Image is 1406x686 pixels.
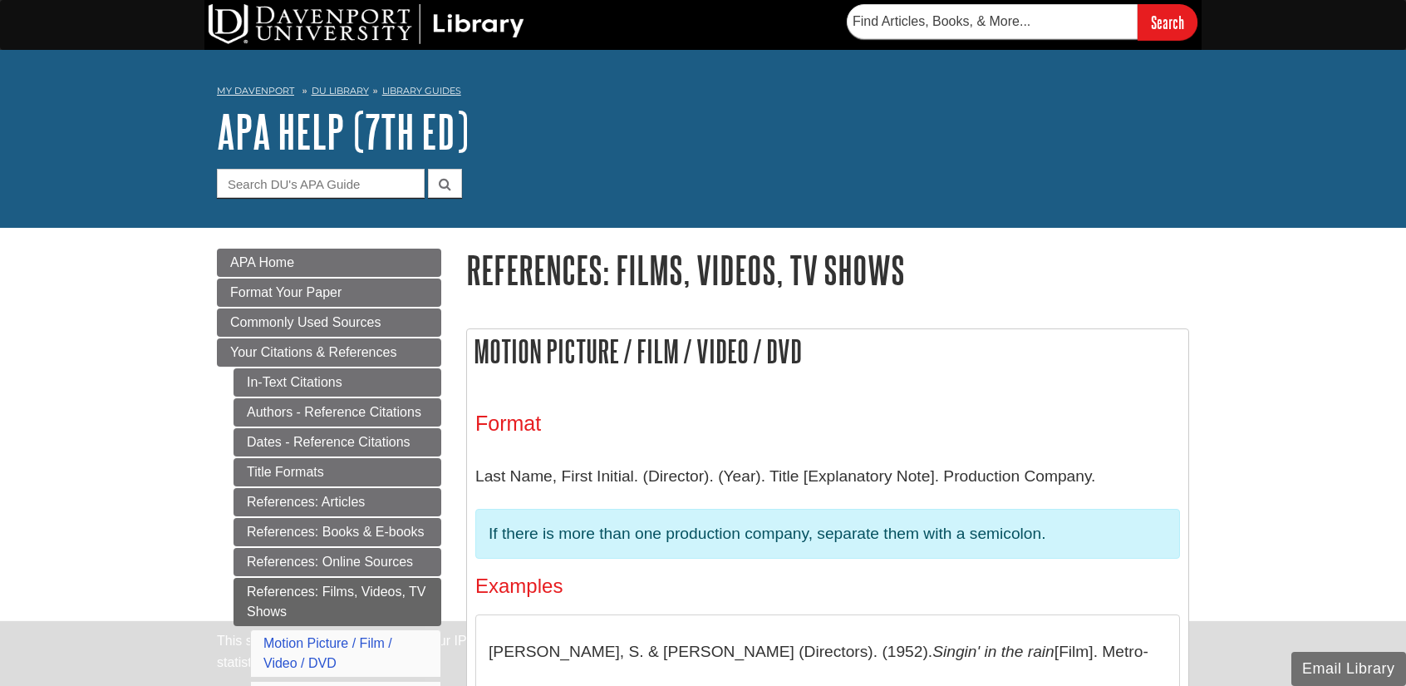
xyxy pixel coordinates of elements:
[475,575,1180,597] h4: Examples
[467,329,1188,373] h2: Motion Picture / Film / Video / DVD
[932,643,1054,660] i: Singin' in the rain
[234,578,441,626] a: References: Films, Videos, TV Shows
[217,279,441,307] a: Format Your Paper
[489,522,1167,546] p: If there is more than one production company, separate them with a semicolon.
[230,315,381,329] span: Commonly Used Sources
[475,412,1180,436] h3: Format
[847,4,1197,40] form: Searches DU Library's articles, books, and more
[217,106,469,157] a: APA Help (7th Ed)
[217,169,425,198] input: Search DU's APA Guide
[234,398,441,427] a: Authors - Reference Citations
[1138,4,1197,40] input: Search
[230,345,396,359] span: Your Citations & References
[475,452,1180,501] p: Last Name, First Initial. (Director). (Year). Title [Explanatory Note]. Production Company.
[217,84,294,98] a: My Davenport
[234,428,441,457] a: Dates - Reference Citations
[312,85,369,96] a: DU Library
[234,368,441,397] a: In-Text Citations
[230,285,342,299] span: Format Your Paper
[217,308,441,337] a: Commonly Used Sources
[234,518,441,546] a: References: Books & E-books
[466,249,1189,291] h1: References: Films, Videos, TV Shows
[234,488,441,516] a: References: Articles
[217,338,441,367] a: Your Citations & References
[263,636,392,670] a: Motion Picture / Film / Video / DVD
[847,4,1138,39] input: Find Articles, Books, & More...
[1291,652,1406,686] button: Email Library
[217,80,1189,106] nav: breadcrumb
[209,4,524,44] img: DU Library
[230,255,294,269] span: APA Home
[217,249,441,277] a: APA Home
[382,85,461,96] a: Library Guides
[234,548,441,576] a: References: Online Sources
[234,458,441,486] a: Title Formats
